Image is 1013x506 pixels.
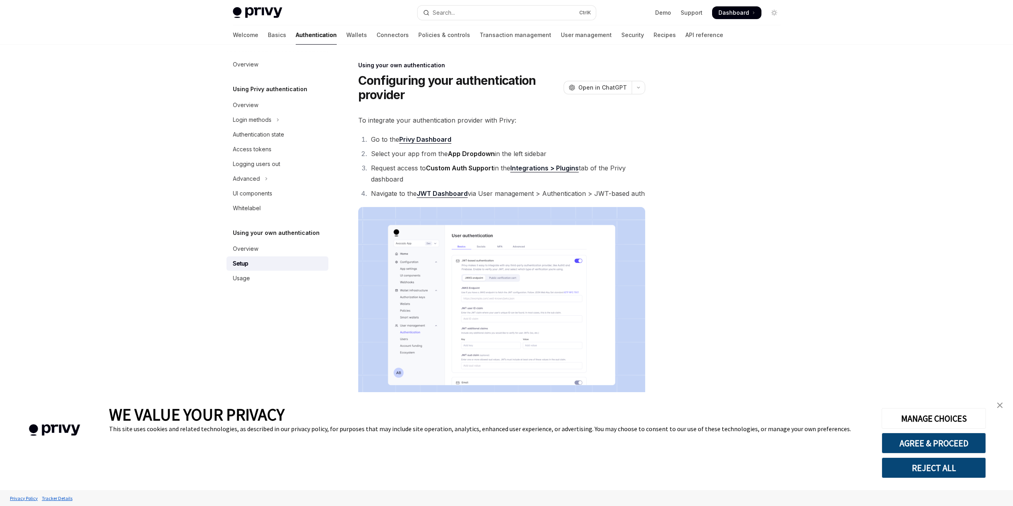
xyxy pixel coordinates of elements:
a: Usage [226,271,328,285]
div: Whitelabel [233,203,261,213]
a: Overview [226,242,328,256]
span: Open in ChatGPT [578,84,627,92]
span: Ctrl K [579,10,591,16]
a: Wallets [346,25,367,45]
div: Search... [433,8,455,18]
a: Integrations > Plugins [510,164,579,172]
div: This site uses cookies and related technologies, as described in our privacy policy, for purposes... [109,425,870,433]
a: Setup [226,256,328,271]
span: WE VALUE YOUR PRIVACY [109,404,285,425]
img: JWT-based auth [358,207,645,412]
div: Authentication state [233,130,284,139]
a: JWT Dashboard [417,190,468,198]
li: Go to the [369,134,645,145]
button: REJECT ALL [882,457,986,478]
a: Tracker Details [40,491,74,505]
li: Navigate to the via User management > Authentication > JWT-based auth [369,188,645,199]
a: Access tokens [226,142,328,156]
a: Policies & controls [418,25,470,45]
h1: Configuring your authentication provider [358,73,560,102]
div: UI components [233,189,272,198]
a: Privy Dashboard [399,135,451,144]
strong: App Dropdown [448,150,495,158]
a: Demo [655,9,671,17]
a: Welcome [233,25,258,45]
a: Dashboard [712,6,761,19]
a: Recipes [654,25,676,45]
a: Authentication state [226,127,328,142]
a: Transaction management [480,25,551,45]
button: Toggle dark mode [768,6,781,19]
a: Basics [268,25,286,45]
strong: Privy Dashboard [399,135,451,143]
div: Using your own authentication [358,61,645,69]
a: Overview [226,57,328,72]
a: Privacy Policy [8,491,40,505]
img: light logo [233,7,282,18]
span: To integrate your authentication provider with Privy: [358,115,645,126]
div: Access tokens [233,145,271,154]
div: Overview [233,244,258,254]
button: Open search [418,6,596,20]
a: API reference [685,25,723,45]
div: Overview [233,60,258,69]
li: Request access to in the tab of the Privy dashboard [369,162,645,185]
a: Overview [226,98,328,112]
li: Select your app from the in the left sidebar [369,148,645,159]
h5: Using your own authentication [233,228,320,238]
div: Overview [233,100,258,110]
a: Logging users out [226,157,328,171]
a: Security [621,25,644,45]
a: Connectors [377,25,409,45]
strong: Custom Auth Support [426,164,494,172]
div: Login methods [233,115,271,125]
button: Toggle Login methods section [226,113,328,127]
a: Authentication [296,25,337,45]
img: company logo [12,413,97,447]
a: UI components [226,186,328,201]
a: Support [681,9,703,17]
div: Usage [233,274,250,283]
button: MANAGE CHOICES [882,408,986,429]
a: close banner [992,397,1008,413]
span: Dashboard [718,9,749,17]
div: Logging users out [233,159,280,169]
a: User management [561,25,612,45]
a: Whitelabel [226,201,328,215]
button: Toggle Advanced section [226,172,328,186]
div: Advanced [233,174,260,184]
h5: Using Privy authentication [233,84,307,94]
div: Setup [233,259,248,268]
button: Open in ChatGPT [564,81,632,94]
img: close banner [997,402,1003,408]
button: AGREE & PROCEED [882,433,986,453]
